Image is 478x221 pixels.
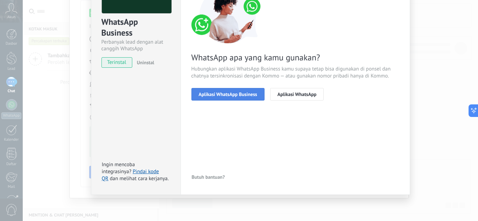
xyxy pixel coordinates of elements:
[102,161,135,175] span: Ingin mencoba integrasinya?
[191,172,225,182] button: Butuh bantuan?
[277,92,317,97] span: Aplikasi WhatsApp
[191,52,399,63] span: WhatsApp apa yang kamu gunakan?
[191,66,399,80] span: Hubungkan aplikasi WhatsApp Business kamu supaya tetap bisa digunakan di ponsel dan chatnya tersi...
[192,175,225,179] span: Butuh bantuan?
[191,88,265,101] button: Aplikasi WhatsApp Business
[101,39,170,52] div: Perbanyak lead dengan alat canggih WhatsApp
[102,57,132,68] span: terinstal
[110,175,169,182] span: dan melihat cara kerjanya.
[270,88,324,101] button: Aplikasi WhatsApp
[137,59,154,66] span: Uninstal
[199,92,257,97] span: Aplikasi WhatsApp Business
[102,168,159,182] a: Pindai kode QR
[101,16,170,39] div: WhatsApp Business
[134,57,154,68] button: Uninstal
